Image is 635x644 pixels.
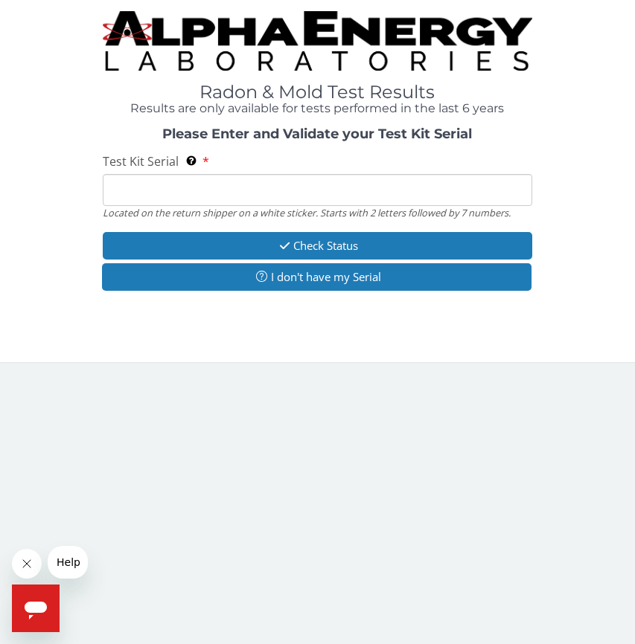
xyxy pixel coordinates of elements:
strong: Please Enter and Validate your Test Kit Serial [162,126,472,142]
h1: Radon & Mold Test Results [103,83,532,102]
span: Test Kit Serial [103,153,179,170]
h4: Results are only available for tests performed in the last 6 years [103,102,532,115]
button: Check Status [103,232,532,260]
iframe: Button to launch messaging window [12,585,60,632]
div: Located on the return shipper on a white sticker. Starts with 2 letters followed by 7 numbers. [103,206,532,219]
iframe: Close message [12,549,42,579]
iframe: Message from company [48,546,88,579]
button: I don't have my Serial [102,263,531,291]
img: TightCrop.jpg [103,11,532,71]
